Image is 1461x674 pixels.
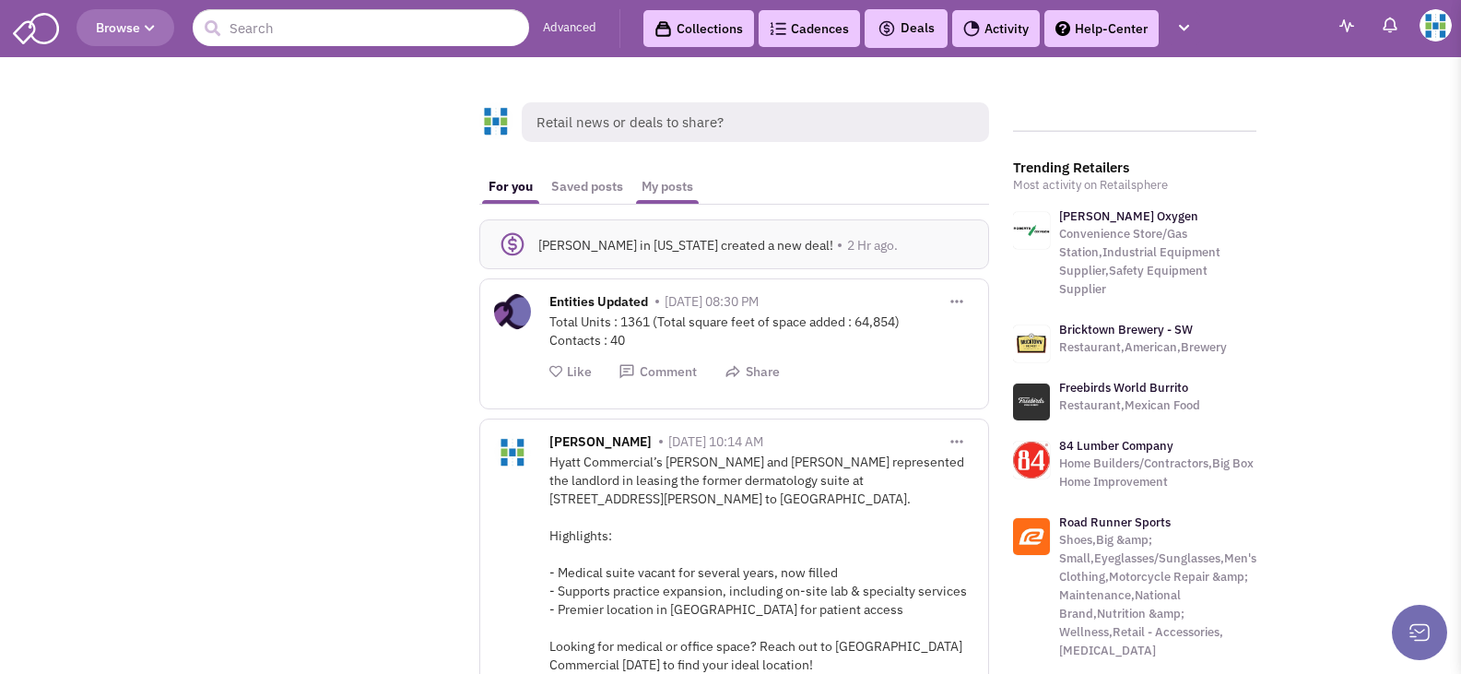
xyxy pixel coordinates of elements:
[193,9,529,46] input: Search
[542,170,632,204] a: Saved posts
[549,433,652,455] span: [PERSON_NAME]
[1013,518,1050,555] img: www.roadrunnersports.com
[1059,531,1256,660] p: Shoes,Big &amp; Small,Eyeglasses/Sunglasses,Men's Clothing,Motorcycle Repair &amp; Maintenance,Na...
[952,10,1040,47] a: Activity
[77,9,174,46] button: Browse
[654,20,672,38] img: icon-collection-lavender-black.svg
[549,363,592,381] button: Like
[1044,10,1159,47] a: Help-Center
[549,453,974,674] div: Hyatt Commercial’s [PERSON_NAME] and [PERSON_NAME] represented the landlord in leasing the former...
[1420,9,1452,41] img: Gabrielle Titow
[770,22,786,35] img: Cadences_logo.png
[13,9,59,44] img: SmartAdmin
[96,19,155,36] span: Browse
[619,363,697,381] button: Comment
[543,19,596,37] a: Advanced
[725,363,780,381] button: Share
[847,237,898,254] span: 2 Hr ago.
[1059,438,1173,454] a: 84 Lumber Company
[1013,442,1050,479] img: www.84lumber.com
[1013,160,1256,176] h3: Trending Retailers
[878,18,896,40] img: icon-deals.svg
[1059,322,1193,337] a: Bricktown Brewery - SW
[538,237,968,254] div: [PERSON_NAME] in [US_STATE] created a new deal!
[1059,514,1171,530] a: Road Runner Sports
[1059,380,1188,396] a: Freebirds World Burrito
[479,170,542,204] a: For you
[632,170,702,204] a: My posts
[872,17,940,41] button: Deals
[668,433,763,450] span: [DATE] 10:14 AM
[549,313,974,349] div: Total Units : 1361 (Total square feet of space added : 64,854) Contacts : 40
[759,10,860,47] a: Cadences
[963,20,980,37] img: Activity.png
[522,102,989,142] span: Retail news or deals to share?
[549,293,648,314] span: Entities Updated
[1059,455,1256,491] p: Home Builders/Contractors,Big Box Home Improvement
[1059,338,1227,357] p: Restaurant,American,Brewery
[1059,208,1198,224] a: [PERSON_NAME] Oxygen
[665,293,759,310] span: [DATE] 08:30 PM
[1013,212,1050,249] img: www.robertsoxygen.com
[878,19,935,36] span: Deals
[1013,176,1256,195] p: Most activity on Retailsphere
[1055,21,1070,36] img: help.png
[1059,225,1256,299] p: Convenience Store/Gas Station,Industrial Equipment Supplier,Safety Equipment Supplier
[1059,396,1200,415] p: Restaurant,Mexican Food
[567,363,592,380] span: Like
[643,10,754,47] a: Collections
